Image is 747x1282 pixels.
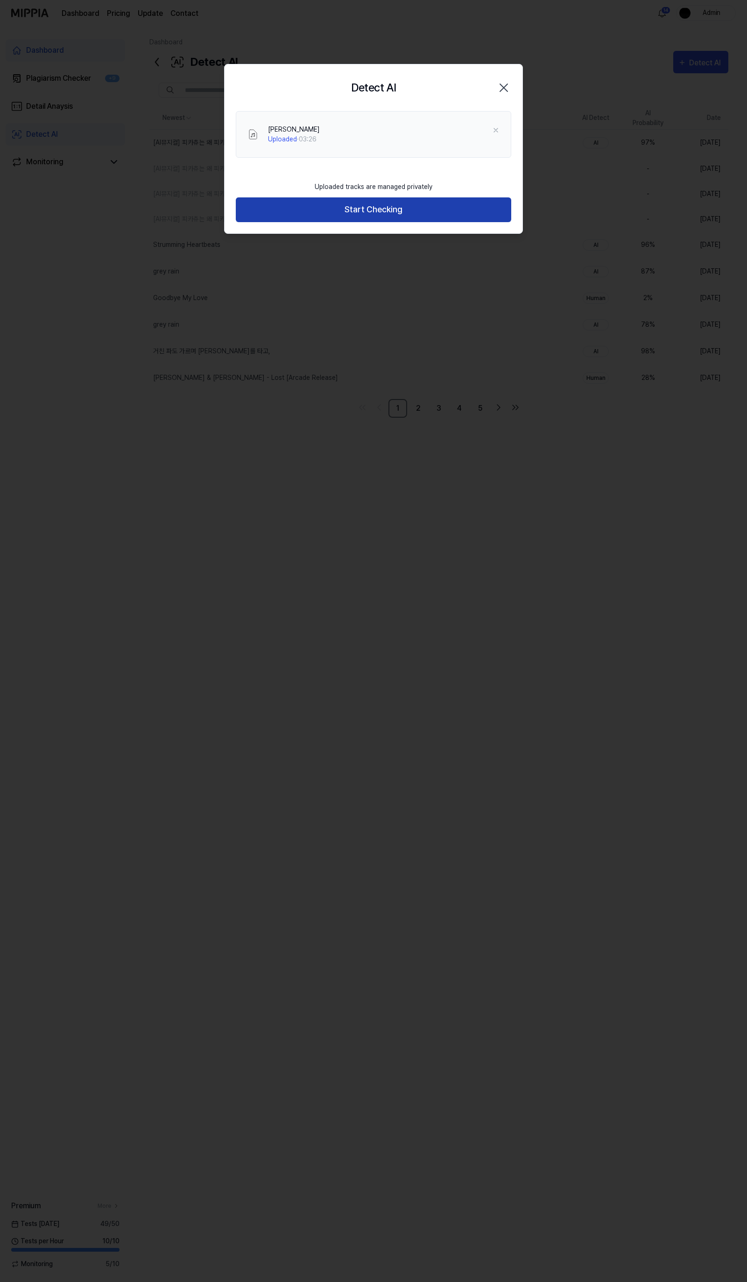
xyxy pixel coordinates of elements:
div: · 03:26 [268,134,320,144]
h2: Detect AI [351,79,396,96]
img: File Select [247,129,259,140]
div: Uploaded tracks are managed privately [309,176,438,197]
span: Uploaded [268,135,297,143]
div: [PERSON_NAME] [268,125,320,134]
button: Start Checking [236,197,511,222]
